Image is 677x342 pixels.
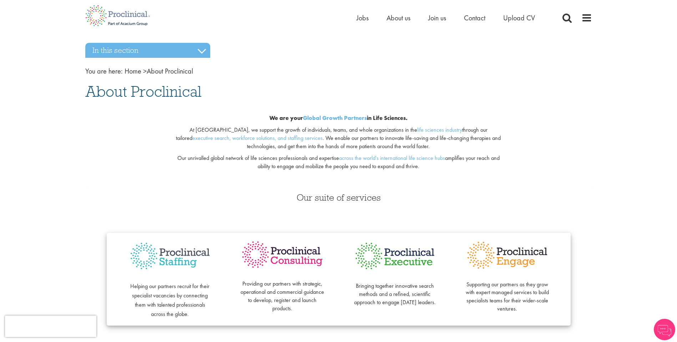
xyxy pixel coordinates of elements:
a: executive search, workforce solutions, and staffing services [192,134,323,142]
p: Bringing together innovative search methods and a refined, scientific approach to engage [DATE] l... [353,274,437,306]
img: Proclinical Engage [465,240,549,271]
img: Proclinical Executive [353,240,437,272]
img: Chatbot [654,319,675,340]
iframe: reCAPTCHA [5,316,96,337]
a: across the world's international life science hubs [339,154,445,162]
a: Contact [464,13,485,22]
img: Proclinical Consulting [241,240,324,270]
a: life sciences industry [417,126,462,134]
span: You are here: [85,66,123,76]
h3: In this section [85,43,210,58]
img: Proclinical Staffing [128,240,212,272]
a: Jobs [357,13,369,22]
a: Upload CV [503,13,535,22]
span: Helping our partners recruit for their specialist vacancies by connecting them with talented prof... [130,282,209,318]
a: breadcrumb link to Home [125,66,141,76]
a: Join us [428,13,446,22]
p: Providing our partners with strategic, operational and commercial guidance to develop, register a... [241,272,324,313]
h3: Our suite of services [85,193,592,202]
p: At [GEOGRAPHIC_DATA], we support the growth of individuals, teams, and whole organizations in the... [171,126,506,151]
p: Our unrivalled global network of life sciences professionals and expertise amplifies your reach a... [171,154,506,171]
span: > [143,66,147,76]
a: Global Growth Partners [303,114,367,122]
a: About us [387,13,410,22]
span: About Proclinical [85,82,201,101]
span: About Proclinical [125,66,193,76]
p: Supporting our partners as they grow with expert managed services to build specialists teams for ... [465,272,549,313]
b: We are your in Life Sciences. [269,114,408,122]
